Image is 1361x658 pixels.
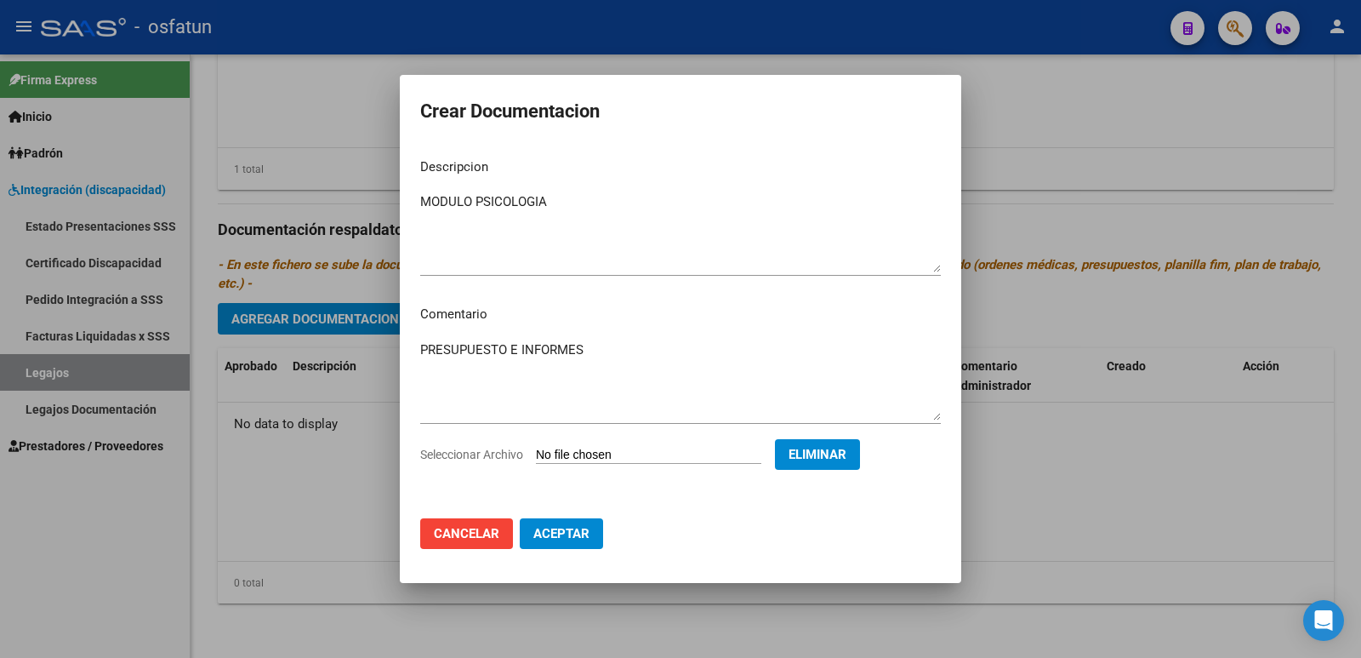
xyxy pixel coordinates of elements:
div: Open Intercom Messenger [1303,600,1344,641]
button: Cancelar [420,518,513,549]
button: Aceptar [520,518,603,549]
p: Comentario [420,305,941,324]
span: Aceptar [533,526,589,541]
button: Eliminar [775,439,860,470]
p: Descripcion [420,157,941,177]
span: Eliminar [789,447,846,462]
span: Seleccionar Archivo [420,448,523,461]
span: Cancelar [434,526,499,541]
h2: Crear Documentacion [420,95,941,128]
